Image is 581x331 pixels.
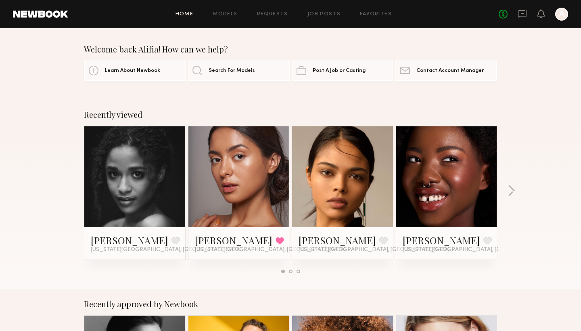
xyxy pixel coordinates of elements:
[257,12,288,17] a: Requests
[292,61,393,81] a: Post A Job or Casting
[84,299,497,309] div: Recently approved by Newbook
[84,44,497,54] div: Welcome back Alifia! How can we help?
[299,247,449,253] span: [US_STATE][GEOGRAPHIC_DATA], [GEOGRAPHIC_DATA]
[105,68,160,73] span: Learn About Newbook
[195,247,346,253] span: [US_STATE][GEOGRAPHIC_DATA], [GEOGRAPHIC_DATA]
[307,12,341,17] a: Job Posts
[84,61,186,81] a: Learn About Newbook
[395,61,497,81] a: Contact Account Manager
[360,12,392,17] a: Favorites
[555,8,568,21] a: A
[91,234,168,247] a: [PERSON_NAME]
[84,110,497,119] div: Recently viewed
[313,68,366,73] span: Post A Job or Casting
[188,61,289,81] a: Search For Models
[176,12,194,17] a: Home
[416,68,484,73] span: Contact Account Manager
[209,68,255,73] span: Search For Models
[299,234,376,247] a: [PERSON_NAME]
[213,12,237,17] a: Models
[91,247,242,253] span: [US_STATE][GEOGRAPHIC_DATA], [GEOGRAPHIC_DATA]
[403,247,554,253] span: [US_STATE][GEOGRAPHIC_DATA], [GEOGRAPHIC_DATA]
[195,234,272,247] a: [PERSON_NAME]
[403,234,480,247] a: [PERSON_NAME]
